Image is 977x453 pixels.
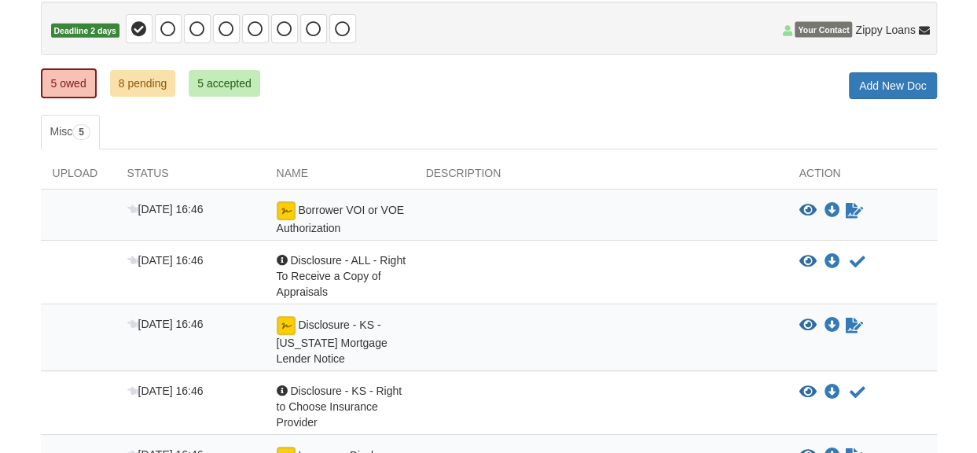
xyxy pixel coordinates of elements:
[41,115,100,149] a: Misc
[116,165,265,189] div: Status
[825,204,840,217] a: Download Borrower VOI or VOE Authorization
[41,68,97,98] a: 5 owed
[110,70,176,97] a: 8 pending
[127,254,204,267] span: [DATE] 16:46
[277,201,296,220] img: Ready for you to esign
[189,70,260,97] a: 5 accepted
[799,385,817,400] button: View Disclosure - KS - Right to Choose Insurance Provider
[849,72,937,99] a: Add New Doc
[844,201,865,220] a: Sign Form
[825,386,840,399] a: Download Disclosure - KS - Right to Choose Insurance Provider
[127,385,204,397] span: [DATE] 16:46
[848,252,867,271] button: Acknowledge receipt of document
[795,22,852,38] span: Your Contact
[825,256,840,268] a: Download Disclosure - ALL - Right To Receive a Copy of Appraisals
[799,254,817,270] button: View Disclosure - ALL - Right To Receive a Copy of Appraisals
[848,383,867,402] button: Acknowledge receipt of document
[825,319,840,332] a: Download Disclosure - KS - Kansas Mortgage Lender Notice
[127,318,204,330] span: [DATE] 16:46
[51,24,119,39] span: Deadline 2 days
[277,319,387,365] span: Disclosure - KS - [US_STATE] Mortgage Lender Notice
[414,165,788,189] div: Description
[277,385,402,429] span: Disclosure - KS - Right to Choose Insurance Provider
[277,316,296,335] img: Ready for you to esign
[127,203,204,215] span: [DATE] 16:46
[799,318,817,333] button: View Disclosure - KS - Kansas Mortgage Lender Notice
[277,204,404,234] span: Borrower VOI or VOE Authorization
[799,203,817,219] button: View Borrower VOI or VOE Authorization
[844,316,865,335] a: Sign Form
[41,165,116,189] div: Upload
[72,124,90,140] span: 5
[265,165,414,189] div: Name
[788,165,937,189] div: Action
[277,254,406,298] span: Disclosure - ALL - Right To Receive a Copy of Appraisals
[855,22,915,38] span: Zippy Loans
